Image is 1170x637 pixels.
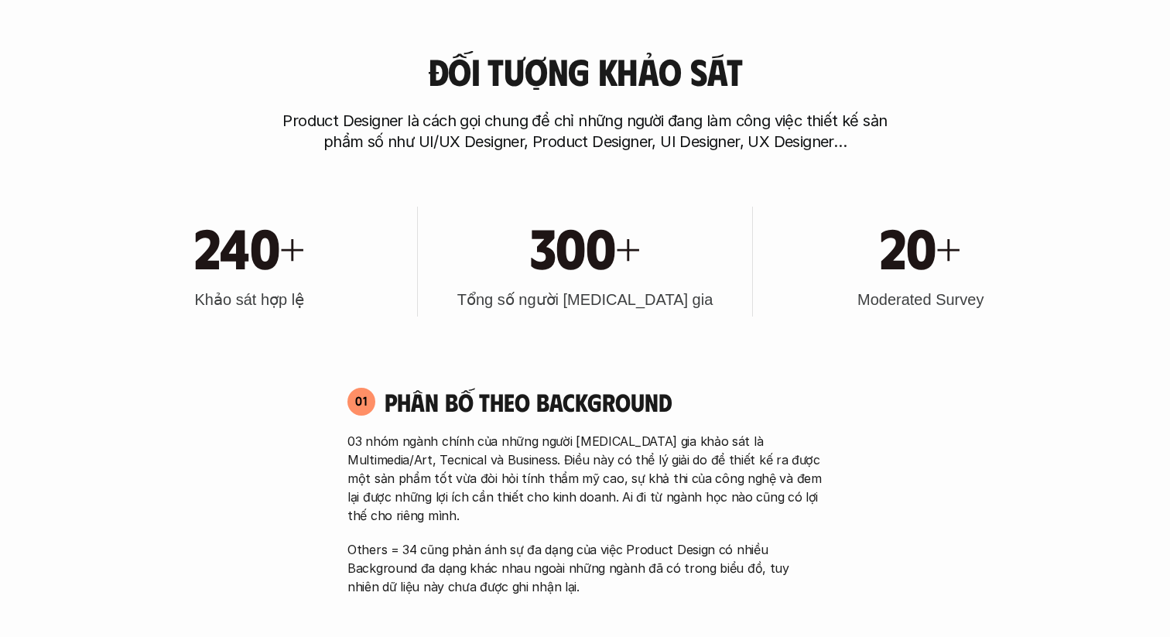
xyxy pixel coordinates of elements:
[275,111,895,152] p: Product Designer là cách gọi chung để chỉ những người đang làm công việc thiết kế sản phẩm số như...
[347,432,823,525] p: 03 nhóm ngành chính của những người [MEDICAL_DATA] gia khảo sát là Multimedia/Art, Tecnical và Bu...
[530,213,641,279] h1: 300+
[428,51,742,92] h3: Đối tượng khảo sát
[857,289,984,310] h3: Moderated Survey
[385,387,823,416] h4: Phân bố theo background
[194,213,305,279] h1: 240+
[355,395,368,407] p: 01
[195,289,305,310] h3: Khảo sát hợp lệ
[347,540,823,596] p: Others = 34 cũng phản ánh sự đa dạng của việc Product Design có nhiều Background đa dạng khác nha...
[457,289,713,310] h3: Tổng số người [MEDICAL_DATA] gia
[880,213,961,279] h1: 20+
